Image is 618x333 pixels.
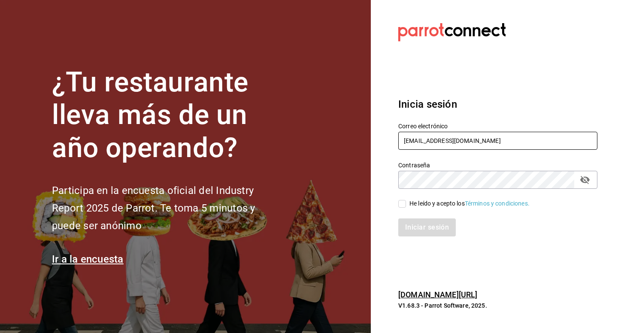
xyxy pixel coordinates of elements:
label: Correo electrónico [398,123,597,129]
a: [DOMAIN_NAME][URL] [398,290,477,299]
h1: ¿Tu restaurante lleva más de un año operando? [52,66,284,165]
button: passwordField [578,173,592,187]
a: Términos y condiciones. [465,200,530,207]
label: Contraseña [398,162,597,168]
div: He leído y acepto los [409,199,530,208]
input: Ingresa tu correo electrónico [398,132,597,150]
h3: Inicia sesión [398,97,597,112]
a: Ir a la encuesta [52,253,124,265]
p: V1.68.3 - Parrot Software, 2025. [398,301,597,310]
h2: Participa en la encuesta oficial del Industry Report 2025 de Parrot. Te toma 5 minutos y puede se... [52,182,284,234]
